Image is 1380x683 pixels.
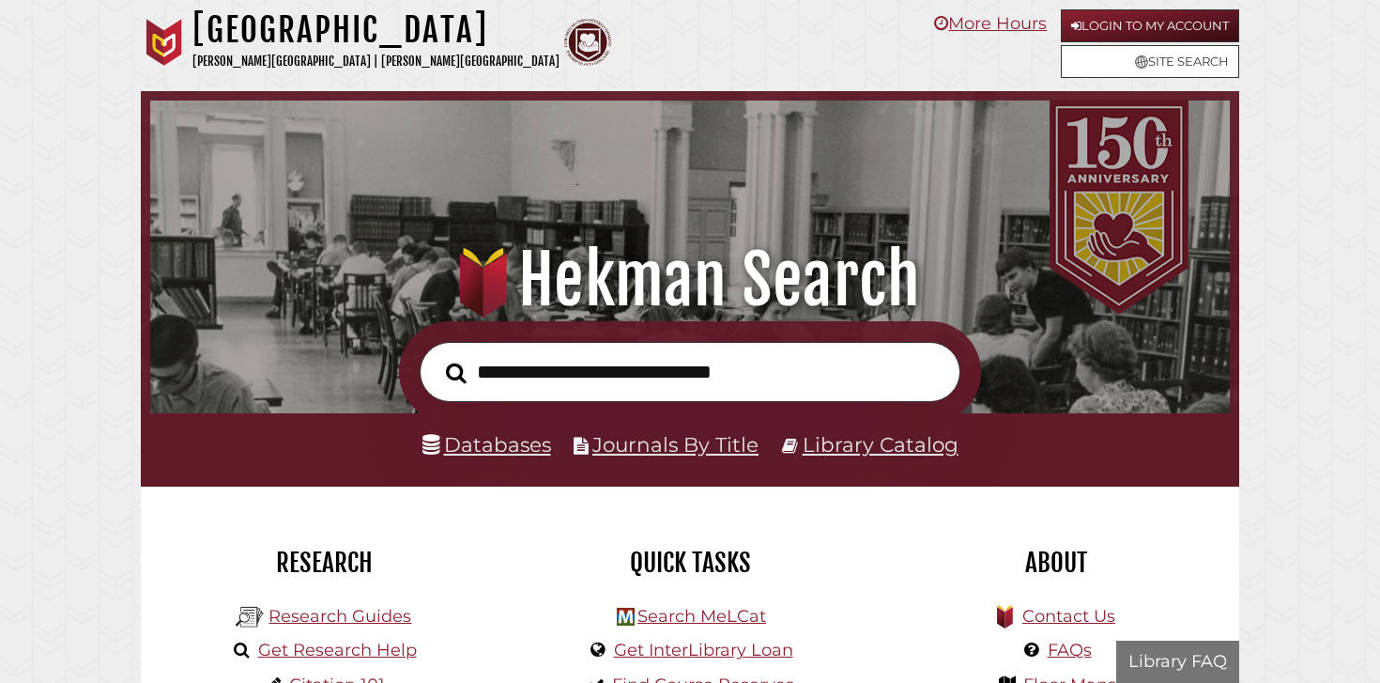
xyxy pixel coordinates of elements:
[155,547,493,579] h2: Research
[171,239,1209,321] h1: Hekman Search
[192,9,560,51] h1: [GEOGRAPHIC_DATA]
[1061,45,1239,78] a: Site Search
[236,603,264,631] img: Hekman Library Logo
[617,608,635,626] img: Hekman Library Logo
[614,640,793,660] a: Get InterLibrary Loan
[592,432,759,457] a: Journals By Title
[1048,640,1092,660] a: FAQs
[268,606,411,627] a: Research Guides
[1061,9,1239,42] a: Login to My Account
[934,13,1047,34] a: More Hours
[887,547,1225,579] h2: About
[637,606,766,627] a: Search MeLCat
[422,432,551,457] a: Databases
[437,357,476,389] button: Search
[564,19,611,66] img: Calvin Theological Seminary
[446,362,467,384] i: Search
[1022,606,1115,627] a: Contact Us
[141,19,188,66] img: Calvin University
[803,432,958,457] a: Library Catalog
[521,547,859,579] h2: Quick Tasks
[258,640,417,660] a: Get Research Help
[192,51,560,72] p: [PERSON_NAME][GEOGRAPHIC_DATA] | [PERSON_NAME][GEOGRAPHIC_DATA]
